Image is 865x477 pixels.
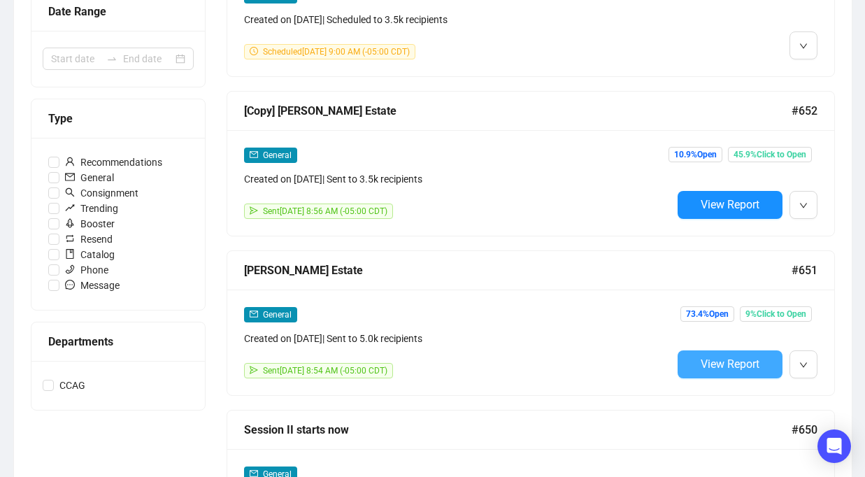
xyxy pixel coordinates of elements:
[817,429,851,463] div: Open Intercom Messenger
[227,91,835,236] a: [Copy] [PERSON_NAME] Estate#652mailGeneralCreated on [DATE]| Sent to 3.5k recipientssendSent[DATE...
[792,102,817,120] span: #652
[59,170,120,185] span: General
[59,262,114,278] span: Phone
[263,310,292,320] span: General
[678,191,782,219] button: View Report
[244,171,672,187] div: Created on [DATE] | Sent to 3.5k recipients
[48,110,188,127] div: Type
[792,262,817,279] span: #651
[54,378,91,393] span: CCAG
[65,280,75,290] span: message
[250,47,258,55] span: clock-circle
[51,51,101,66] input: Start date
[263,47,410,57] span: Scheduled [DATE] 9:00 AM (-05:00 CDT)
[244,102,792,120] div: [Copy] [PERSON_NAME] Estate
[59,185,144,201] span: Consignment
[65,218,75,228] span: rocket
[263,206,387,216] span: Sent [DATE] 8:56 AM (-05:00 CDT)
[263,150,292,160] span: General
[244,331,672,346] div: Created on [DATE] | Sent to 5.0k recipients
[59,232,118,247] span: Resend
[227,250,835,396] a: [PERSON_NAME] Estate#651mailGeneralCreated on [DATE]| Sent to 5.0k recipientssendSent[DATE] 8:54 ...
[669,147,722,162] span: 10.9% Open
[59,247,120,262] span: Catalog
[250,310,258,318] span: mail
[678,350,782,378] button: View Report
[48,3,188,20] div: Date Range
[59,155,168,170] span: Recommendations
[106,53,117,64] span: to
[59,216,120,232] span: Booster
[799,361,808,369] span: down
[65,172,75,182] span: mail
[59,278,125,293] span: Message
[123,51,173,66] input: End date
[244,421,792,439] div: Session II starts now
[65,234,75,243] span: retweet
[65,157,75,166] span: user
[728,147,812,162] span: 45.9% Click to Open
[106,53,117,64] span: swap-right
[65,203,75,213] span: rise
[792,421,817,439] span: #650
[250,206,258,215] span: send
[65,249,75,259] span: book
[701,198,759,211] span: View Report
[263,366,387,376] span: Sent [DATE] 8:54 AM (-05:00 CDT)
[244,262,792,279] div: [PERSON_NAME] Estate
[799,201,808,210] span: down
[65,264,75,274] span: phone
[48,333,188,350] div: Departments
[701,357,759,371] span: View Report
[250,366,258,374] span: send
[250,150,258,159] span: mail
[59,201,124,216] span: Trending
[244,12,672,27] div: Created on [DATE] | Scheduled to 3.5k recipients
[799,42,808,50] span: down
[680,306,734,322] span: 73.4% Open
[65,187,75,197] span: search
[740,306,812,322] span: 9% Click to Open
